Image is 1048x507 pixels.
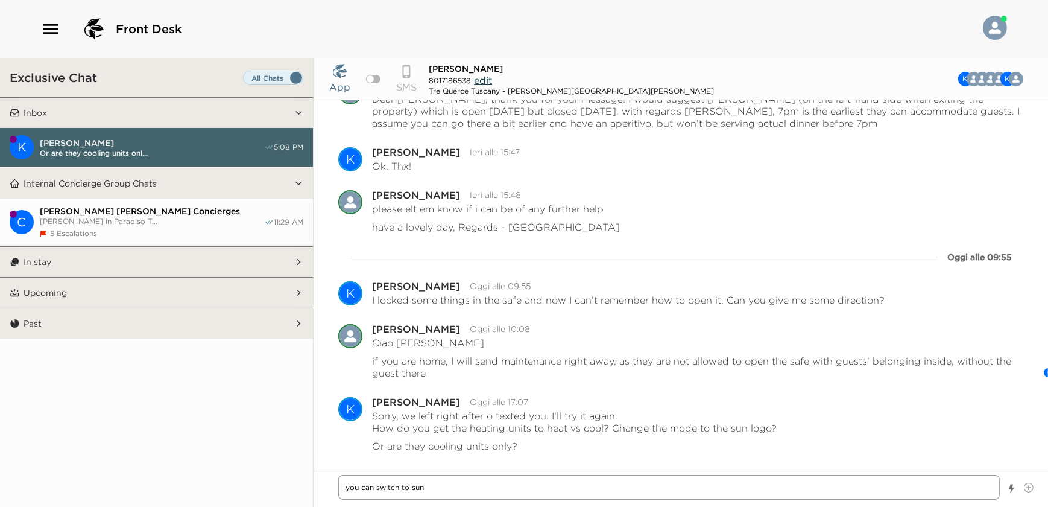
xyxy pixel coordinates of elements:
[1009,72,1023,86] img: C
[80,14,109,43] img: logo
[339,281,361,305] div: K
[24,107,47,118] p: Inbox
[470,281,531,292] time: 2025-09-30T07:55:21.462Z
[429,86,714,95] div: Tre Querce Tuscany - [PERSON_NAME][GEOGRAPHIC_DATA][PERSON_NAME]
[947,251,1012,263] div: Oggi alle 09:55
[20,308,295,339] button: Past
[243,71,303,85] label: Set all destinations
[10,135,34,159] div: Kip Wadsworth
[470,147,520,158] time: 2025-09-29T13:47:52.557Z
[429,76,471,85] span: 8017186538
[470,324,530,334] time: 2025-09-30T08:08:17.561Z
[372,440,517,452] p: Or are they cooling units only?
[40,148,264,158] span: Or are they cooling units onl...
[274,142,303,152] span: 5:08 PM
[372,397,460,407] div: [PERSON_NAME]
[20,278,295,308] button: Upcoming
[20,247,295,277] button: In stay
[338,281,362,305] div: Kip Wadsworth
[10,210,34,234] div: Casali di Casole
[116,21,182,37] span: Front Desk
[339,147,361,171] div: K
[50,229,97,238] span: 5 Escalations
[372,337,484,349] p: Ciao [PERSON_NAME]
[10,210,34,234] div: C
[339,397,361,421] div: K
[396,80,417,94] p: SMS
[372,324,460,334] div: [PERSON_NAME]
[372,281,460,291] div: [PERSON_NAME]
[338,324,362,348] img: C
[470,397,528,407] time: 2025-09-30T15:07:05.998Z
[372,190,460,200] div: [PERSON_NAME]
[10,70,97,85] h3: Exclusive Chat
[24,257,51,267] p: In stay
[372,294,885,306] p: I locked some things in the safe and now I can’t remember how to open it. Can you give me some di...
[372,160,411,172] p: Ok. Thx!
[40,206,264,217] span: [PERSON_NAME] [PERSON_NAME] Concierges
[372,221,620,233] p: have a lovely day, Regards - [GEOGRAPHIC_DATA]
[338,475,1000,500] textarea: Write a message
[1009,72,1023,86] div: Casali di Casole Concierge Team
[372,93,1024,129] p: Dear [PERSON_NAME], thank you for your message! I would suggest [PERSON_NAME] (on the left-hand s...
[338,190,362,214] div: Carolina de Falco
[372,422,777,434] p: How do you get the heating units to heat vs cool? Change the mode to the sun logo?
[372,147,460,157] div: [PERSON_NAME]
[274,217,303,227] span: 11:29 AM
[40,138,264,148] span: [PERSON_NAME]
[372,410,777,422] p: Sorry, we left right after o texted you. I’ll try it again.
[338,190,362,214] img: C
[977,67,1033,91] button: CKCBGDK
[338,397,362,421] div: Kip Wadsworth
[20,98,295,128] button: Inbox
[372,203,604,215] p: please elt em know if i can be of any further help
[429,63,503,74] span: [PERSON_NAME]
[20,168,295,199] button: Internal Concierge Group Chats
[329,80,350,94] p: App
[24,287,67,298] p: Upcoming
[338,147,362,171] div: Kip Wadsworth
[40,217,264,226] span: [PERSON_NAME] in Paradiso T...
[338,324,362,348] div: Carolina de Falco
[372,355,1024,379] p: if you are home, I will send maintenance right away, as they are not allowed to open the safe wit...
[474,74,492,86] span: edit
[470,190,521,200] time: 2025-09-29T13:48:16.923Z
[983,16,1007,40] img: User
[24,178,157,189] p: Internal Concierge Group Chats
[1008,478,1016,499] button: Show templates
[10,135,34,159] div: K
[24,318,42,329] p: Past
